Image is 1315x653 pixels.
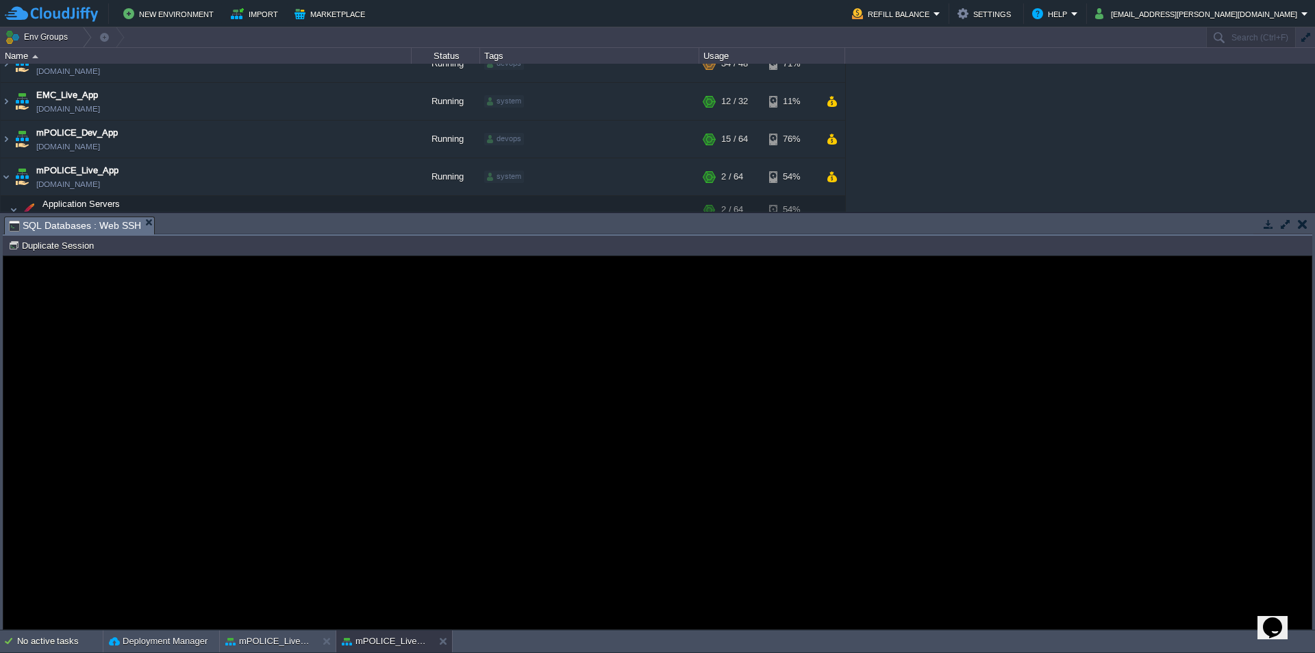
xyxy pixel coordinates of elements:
[769,83,814,120] div: 11%
[41,199,122,209] a: Application Servers
[1257,598,1301,639] iframe: chat widget
[225,634,312,648] button: mPOLICE_Live_App
[36,88,98,102] a: EMC_Live_App
[36,126,118,140] a: mPOLICE_Dev_App
[36,177,100,191] a: [DOMAIN_NAME]
[700,48,844,64] div: Usage
[5,5,98,23] img: CloudJiffy
[8,239,98,251] button: Duplicate Session
[41,198,122,210] span: Application Servers
[5,27,73,47] button: Env Groups
[36,102,100,116] a: [DOMAIN_NAME]
[1,45,12,82] img: AMDAwAAAACH5BAEAAAAALAAAAAABAAEAAAICRAEAOw==
[10,196,18,223] img: AMDAwAAAACH5BAEAAAAALAAAAAABAAEAAAICRAEAOw==
[18,196,38,223] img: AMDAwAAAACH5BAEAAAAALAAAAAABAAEAAAICRAEAOw==
[412,45,480,82] div: Running
[295,5,369,22] button: Marketplace
[1095,5,1301,22] button: [EMAIL_ADDRESS][PERSON_NAME][DOMAIN_NAME]
[769,196,814,223] div: 54%
[412,158,480,195] div: Running
[1,121,12,158] img: AMDAwAAAACH5BAEAAAAALAAAAAABAAEAAAICRAEAOw==
[412,121,480,158] div: Running
[721,83,748,120] div: 12 / 32
[852,5,934,22] button: Refill Balance
[36,64,100,78] a: [DOMAIN_NAME]
[721,121,748,158] div: 15 / 64
[342,634,428,648] button: mPOLICE_Live_DB
[1,83,12,120] img: AMDAwAAAACH5BAEAAAAALAAAAAABAAEAAAICRAEAOw==
[12,45,32,82] img: AMDAwAAAACH5BAEAAAAALAAAAAABAAEAAAICRAEAOw==
[9,217,141,234] span: SQL Databases : Web SSH
[32,55,38,58] img: AMDAwAAAACH5BAEAAAAALAAAAAABAAEAAAICRAEAOw==
[484,133,524,145] div: devops
[481,48,699,64] div: Tags
[109,634,208,648] button: Deployment Manager
[412,83,480,120] div: Running
[484,58,524,70] div: devops
[231,5,282,22] button: Import
[769,45,814,82] div: 71%
[721,158,743,195] div: 2 / 64
[1,48,411,64] div: Name
[412,48,479,64] div: Status
[721,45,748,82] div: 34 / 48
[1,158,12,195] img: AMDAwAAAACH5BAEAAAAALAAAAAABAAEAAAICRAEAOw==
[769,121,814,158] div: 76%
[17,630,103,652] div: No active tasks
[36,140,100,153] a: [DOMAIN_NAME]
[1032,5,1071,22] button: Help
[12,158,32,195] img: AMDAwAAAACH5BAEAAAAALAAAAAABAAEAAAICRAEAOw==
[36,164,118,177] a: mPOLICE_Live_App
[123,5,218,22] button: New Environment
[769,158,814,195] div: 54%
[12,121,32,158] img: AMDAwAAAACH5BAEAAAAALAAAAAABAAEAAAICRAEAOw==
[957,5,1015,22] button: Settings
[484,95,524,108] div: system
[484,171,524,183] div: system
[12,83,32,120] img: AMDAwAAAACH5BAEAAAAALAAAAAABAAEAAAICRAEAOw==
[721,196,743,223] div: 2 / 64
